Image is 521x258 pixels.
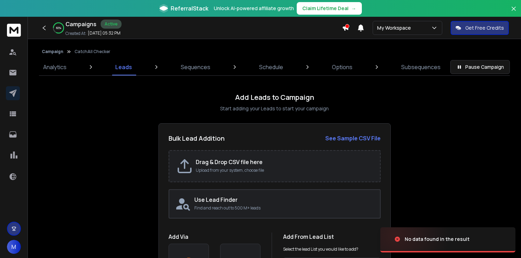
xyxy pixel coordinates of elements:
h1: Add Leads to Campaign [235,93,314,102]
button: Campaign [42,49,63,54]
a: Leads [111,59,136,75]
div: Active [101,20,122,29]
p: Sequences [181,63,210,71]
p: Start adding your Leads to start your campaign [220,105,329,112]
h1: Add Via [169,233,260,241]
button: Close banner [509,4,518,21]
a: See Sample CSV File [325,134,381,142]
p: Created At: [65,31,86,36]
h1: Campaigns [65,20,96,28]
p: CatchAll Checker [75,49,110,54]
a: Schedule [255,59,287,75]
a: Sequences [177,59,215,75]
p: Find and reach out to 500 M+ leads [194,205,374,211]
h2: Drag & Drop CSV file here [196,158,373,166]
button: M [7,240,21,254]
p: Get Free Credits [465,24,504,31]
p: [DATE] 05:32 PM [88,30,120,36]
p: Select the lead List you would like to add? [283,246,358,252]
a: Analytics [39,59,71,75]
p: Upload from your system, choose file [196,168,373,173]
a: Options [328,59,357,75]
img: image [380,220,450,258]
a: Subsequences [397,59,445,75]
button: Get Free Credits [451,21,509,35]
p: My Workspace [377,24,414,31]
button: Pause Campaign [450,60,510,74]
p: Subsequences [401,63,441,71]
p: Analytics [43,63,67,71]
h2: Bulk Lead Addition [169,133,225,143]
span: ReferralStack [171,4,208,13]
p: Schedule [259,63,283,71]
p: Options [332,63,352,71]
p: Unlock AI-powered affiliate growth [214,5,294,12]
h1: Add From Lead List [283,233,381,241]
span: → [351,5,356,12]
p: 82 % [56,26,61,30]
p: Leads [115,63,132,71]
h2: Use Lead Finder [194,196,374,204]
div: No data found in the result [405,236,469,243]
button: Claim Lifetime Deal→ [297,2,362,15]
